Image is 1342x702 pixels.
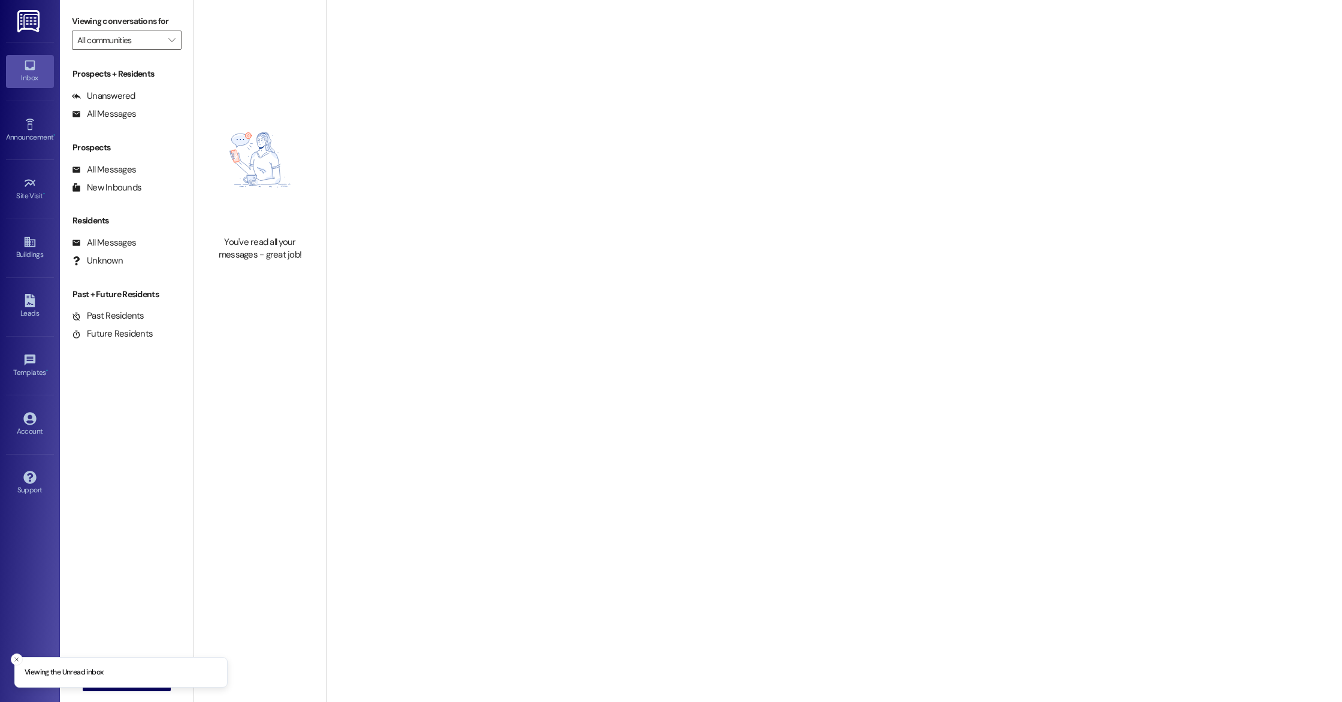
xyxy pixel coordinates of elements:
[207,89,313,229] img: empty-state
[6,173,54,205] a: Site Visit •
[77,31,162,50] input: All communities
[60,141,194,154] div: Prospects
[60,214,194,227] div: Residents
[43,190,45,198] span: •
[72,12,182,31] label: Viewing conversations for
[168,35,175,45] i: 
[6,467,54,500] a: Support
[53,131,55,140] span: •
[60,288,194,301] div: Past + Future Residents
[72,310,144,322] div: Past Residents
[6,409,54,441] a: Account
[72,90,135,102] div: Unanswered
[6,232,54,264] a: Buildings
[72,328,153,340] div: Future Residents
[72,237,136,249] div: All Messages
[6,55,54,87] a: Inbox
[17,10,42,32] img: ResiDesk Logo
[60,68,194,80] div: Prospects + Residents
[72,255,123,267] div: Unknown
[25,667,103,678] p: Viewing the Unread inbox
[6,350,54,382] a: Templates •
[72,181,141,194] div: New Inbounds
[46,367,48,375] span: •
[11,653,23,665] button: Close toast
[6,291,54,323] a: Leads
[72,108,136,120] div: All Messages
[207,236,313,262] div: You've read all your messages - great job!
[72,164,136,176] div: All Messages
